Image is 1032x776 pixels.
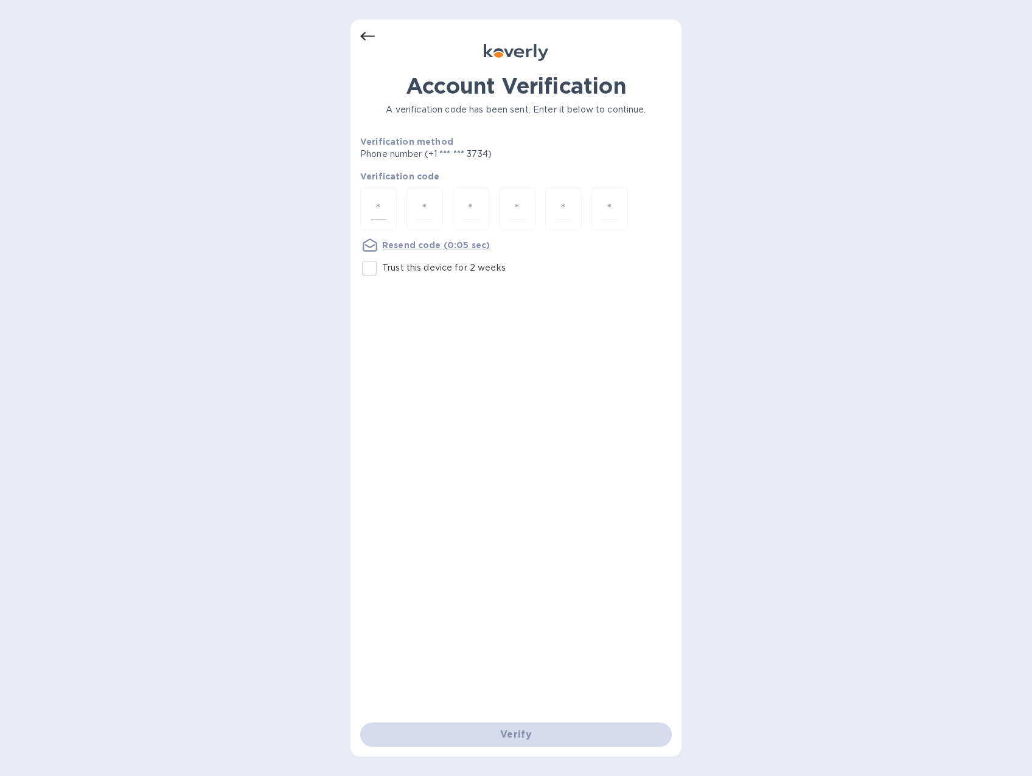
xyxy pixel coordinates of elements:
b: Verification method [360,137,453,147]
p: Verification code [360,170,672,182]
p: Trust this device for 2 weeks [382,262,506,274]
u: Resend code (0:05 sec) [382,240,490,250]
p: A verification code has been sent. Enter it below to continue. [360,103,672,116]
h1: Account Verification [360,73,672,99]
p: Phone number (+1 *** *** 3734) [360,148,585,161]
